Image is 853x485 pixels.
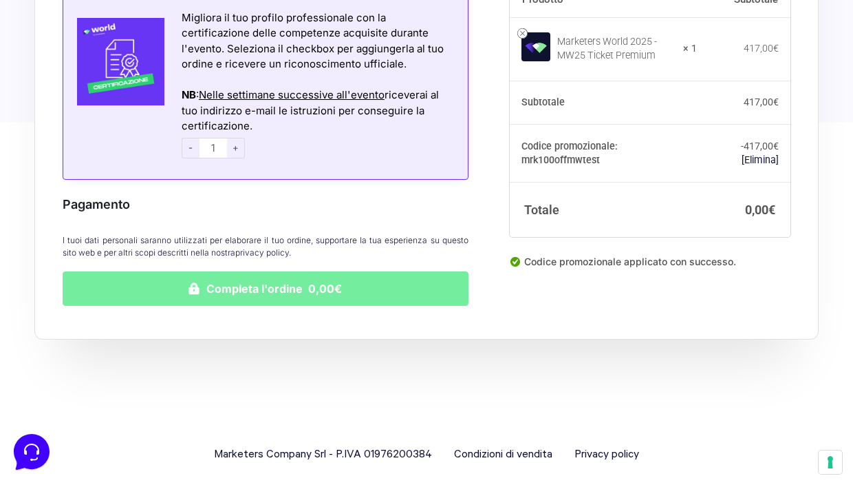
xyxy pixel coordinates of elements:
[819,451,842,474] button: Le tue preferenze relative al consenso per le tecnologie di tracciamento
[147,171,253,182] a: Apri Centro Assistenza
[182,10,451,72] div: Migliora il tuo profilo professionale con la certificazione delle competenze acquisite durante l'...
[182,88,196,101] strong: NB
[773,43,779,54] span: €
[214,446,432,464] span: Marketers Company Srl - P.IVA 01976200384
[744,43,779,54] bdi: 417,00
[63,195,468,214] h3: Pagamento
[66,77,94,105] img: dark
[773,96,779,107] span: €
[227,138,245,158] span: +
[11,11,231,33] h2: Ciao da Marketers 👋
[521,32,550,61] img: Marketers World 2025 - MW25 Ticket Premium
[22,116,253,143] button: Inizia una conversazione
[768,203,775,217] span: €
[63,18,164,105] img: Certificazione-MW24-300x300-1.jpg
[683,42,697,56] strong: × 1
[119,378,156,390] p: Messaggi
[31,200,225,214] input: Cerca un articolo...
[22,77,50,105] img: dark
[22,171,107,182] span: Trova una risposta
[44,77,72,105] img: dark
[11,358,96,390] button: Home
[510,125,697,183] th: Codice promozionale: mrk100offmwtest
[180,358,264,390] button: Aiuto
[199,138,227,158] input: 1
[182,87,451,134] div: : riceverai al tuo indirizzo e-mail le istruzioni per conseguire la certificazione.
[745,203,775,217] bdi: 0,00
[510,254,790,280] div: Codice promozionale applicato con successo.
[454,446,552,464] a: Condizioni di vendita
[235,247,289,258] a: privacy policy
[182,138,199,158] span: -
[510,182,697,237] th: Totale
[63,234,468,259] p: I tuoi dati personali saranno utilizzati per elaborare il tuo ordine, supportare la tua esperienz...
[22,55,117,66] span: Le tue conversazioni
[96,358,180,390] button: Messaggi
[697,125,790,183] td: -
[574,446,639,464] a: Privacy policy
[744,96,779,107] bdi: 417,00
[557,35,674,63] div: Marketers World 2025 - MW25 Ticket Premium
[773,141,779,152] span: €
[742,154,779,165] a: Rimuovi il codice promozionale mrk100offmwtest
[11,431,52,473] iframe: Customerly Messenger Launcher
[182,72,451,88] div: Azioni del messaggio
[212,378,232,390] p: Aiuto
[744,141,779,152] span: 417,00
[89,124,203,135] span: Inizia una conversazione
[199,88,385,101] span: Nelle settimane successive all'evento
[510,81,697,125] th: Subtotale
[41,378,65,390] p: Home
[63,271,468,306] button: Completa l'ordine 0,00€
